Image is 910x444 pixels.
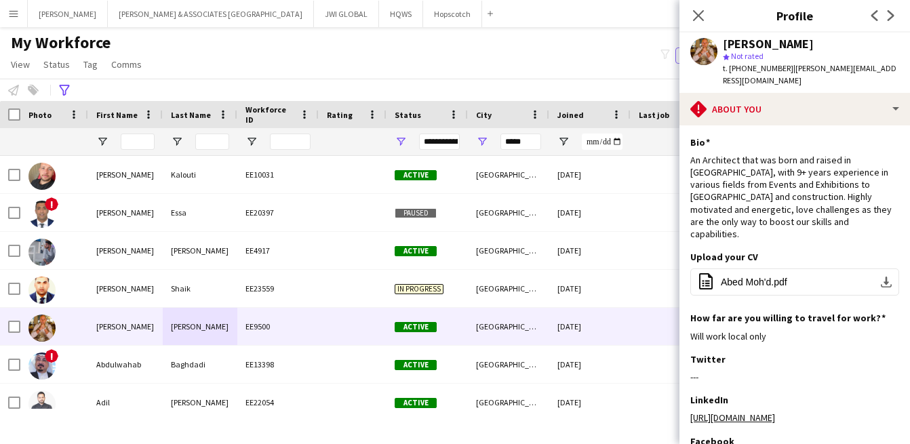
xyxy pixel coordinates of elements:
[88,194,163,231] div: [PERSON_NAME]
[690,268,899,296] button: Abed Moh'd.pdf
[163,346,237,383] div: Baghdadi
[468,156,549,193] div: [GEOGRAPHIC_DATA]
[468,194,549,231] div: [GEOGRAPHIC_DATA]
[163,384,237,421] div: [PERSON_NAME]
[639,110,669,120] span: Last job
[468,384,549,421] div: [GEOGRAPHIC_DATA]
[88,384,163,421] div: Adil
[237,232,319,269] div: EE4917
[690,136,710,148] h3: Bio
[557,136,570,148] button: Open Filter Menu
[45,197,58,211] span: !
[679,7,910,24] h3: Profile
[28,239,56,266] img: Abdul Kader Abdul Monaf
[549,308,631,345] div: [DATE]
[237,194,319,231] div: EE20397
[111,58,142,70] span: Comms
[88,270,163,307] div: [PERSON_NAME]
[5,56,35,73] a: View
[500,134,541,150] input: City Filter Input
[237,308,319,345] div: EE9500
[245,136,258,148] button: Open Filter Menu
[468,346,549,383] div: [GEOGRAPHIC_DATA]
[549,346,631,383] div: [DATE]
[314,1,379,27] button: JWI GLOBAL
[88,346,163,383] div: Abdulwahab
[679,93,910,125] div: About you
[423,1,482,27] button: Hopscotch
[28,1,108,27] button: [PERSON_NAME]
[121,134,155,150] input: First Name Filter Input
[96,110,138,120] span: First Name
[549,270,631,307] div: [DATE]
[327,110,353,120] span: Rating
[690,312,886,324] h3: How far are you willing to travel for work?
[270,134,311,150] input: Workforce ID Filter Input
[28,277,56,304] img: Abdul karim Shaik
[723,63,793,73] span: t. [PHONE_NUMBER]
[690,251,758,263] h3: Upload your CV
[468,308,549,345] div: [GEOGRAPHIC_DATA]
[549,194,631,231] div: [DATE]
[38,56,75,73] a: Status
[395,208,437,218] span: Paused
[171,136,183,148] button: Open Filter Menu
[11,58,30,70] span: View
[395,398,437,408] span: Active
[395,284,443,294] span: In progress
[549,156,631,193] div: [DATE]
[28,163,56,190] img: Abdallah Kalouti
[237,346,319,383] div: EE13398
[549,232,631,269] div: [DATE]
[245,104,294,125] span: Workforce ID
[395,246,437,256] span: Active
[731,51,764,61] span: Not rated
[83,58,98,70] span: Tag
[723,38,814,50] div: [PERSON_NAME]
[582,134,622,150] input: Joined Filter Input
[690,353,726,365] h3: Twitter
[45,349,58,363] span: !
[56,82,73,98] app-action-btn: Advanced filters
[395,360,437,370] span: Active
[88,156,163,193] div: [PERSON_NAME]
[723,63,896,85] span: | [PERSON_NAME][EMAIL_ADDRESS][DOMAIN_NAME]
[721,277,787,287] span: Abed Moh'd.pdf
[106,56,147,73] a: Comms
[468,270,549,307] div: [GEOGRAPHIC_DATA]
[11,33,111,53] span: My Workforce
[96,136,108,148] button: Open Filter Menu
[237,384,319,421] div: EE22054
[28,352,56,380] img: Abdulwahab Baghdadi
[163,194,237,231] div: Essa
[28,110,52,120] span: Photo
[549,384,631,421] div: [DATE]
[476,136,488,148] button: Open Filter Menu
[237,156,319,193] div: EE10031
[395,136,407,148] button: Open Filter Menu
[395,170,437,180] span: Active
[690,411,775,424] a: [URL][DOMAIN_NAME]
[163,270,237,307] div: Shaik
[28,315,56,342] img: Abdulrahman Abu Awwad
[557,110,584,120] span: Joined
[78,56,103,73] a: Tag
[237,270,319,307] div: EE23559
[163,308,237,345] div: [PERSON_NAME]
[395,110,421,120] span: Status
[476,110,492,120] span: City
[690,154,899,240] div: An Architect that was born and raised in [GEOGRAPHIC_DATA], with 9+ years experience in various f...
[690,394,728,406] h3: LinkedIn
[690,371,899,383] div: ---
[395,322,437,332] span: Active
[88,308,163,345] div: [PERSON_NAME]
[88,232,163,269] div: [PERSON_NAME]
[195,134,229,150] input: Last Name Filter Input
[28,201,56,228] img: Abdelrahman Essa
[108,1,314,27] button: [PERSON_NAME] & ASSOCIATES [GEOGRAPHIC_DATA]
[690,330,899,342] div: Will work local only
[28,390,56,418] img: Adil Sheikh
[379,1,423,27] button: HQWS
[163,232,237,269] div: [PERSON_NAME]
[468,232,549,269] div: [GEOGRAPHIC_DATA]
